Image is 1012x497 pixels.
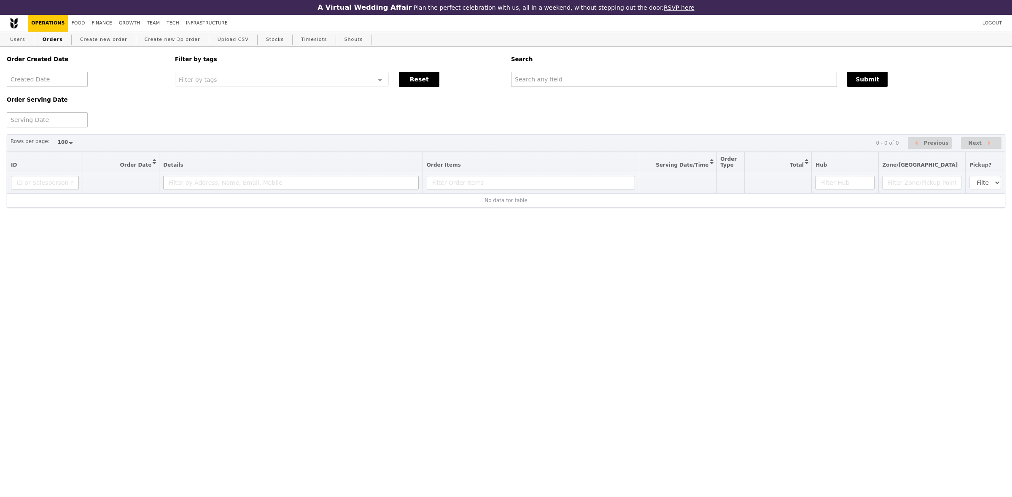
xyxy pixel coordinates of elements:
[7,112,88,127] input: Serving Date
[511,72,837,87] input: Search any field
[721,156,737,168] span: Order Type
[175,56,501,62] h5: Filter by tags
[511,56,1005,62] h5: Search
[298,32,330,47] a: Timeslots
[883,176,962,189] input: Filter Zone/Pickup Point
[399,72,439,87] button: Reset
[183,15,231,32] a: Infrastructure
[876,140,899,146] div: 0 - 0 of 0
[427,162,461,168] span: Order Items
[141,32,204,47] a: Create new 3p order
[7,72,88,87] input: Created Date
[179,76,217,83] span: Filter by tags
[908,137,952,149] button: Previous
[7,32,29,47] a: Users
[10,18,18,29] img: Grain logo
[11,162,17,168] span: ID
[341,32,366,47] a: Shouts
[847,72,888,87] button: Submit
[263,32,287,47] a: Stocks
[924,138,949,148] span: Previous
[68,15,88,32] a: Food
[969,162,991,168] span: Pickup?
[143,15,163,32] a: Team
[961,137,1001,149] button: Next
[263,3,749,11] div: Plan the perfect celebration with us, all in a weekend, without stepping out the door.
[39,32,66,47] a: Orders
[89,15,116,32] a: Finance
[116,15,144,32] a: Growth
[979,15,1005,32] a: Logout
[11,197,1001,203] div: No data for table
[163,176,419,189] input: Filter by Address, Name, Email, Mobile
[163,162,183,168] span: Details
[816,176,874,189] input: Filter Hub
[7,56,165,62] h5: Order Created Date
[163,15,183,32] a: Tech
[664,4,694,11] a: RSVP here
[427,176,635,189] input: Filter Order Items
[28,15,68,32] a: Operations
[214,32,252,47] a: Upload CSV
[318,3,412,11] h3: A Virtual Wedding Affair
[11,137,50,146] label: Rows per page:
[7,97,165,103] h5: Order Serving Date
[11,176,79,189] input: ID or Salesperson name
[77,32,131,47] a: Create new order
[816,162,827,168] span: Hub
[883,162,958,168] span: Zone/[GEOGRAPHIC_DATA]
[968,138,982,148] span: Next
